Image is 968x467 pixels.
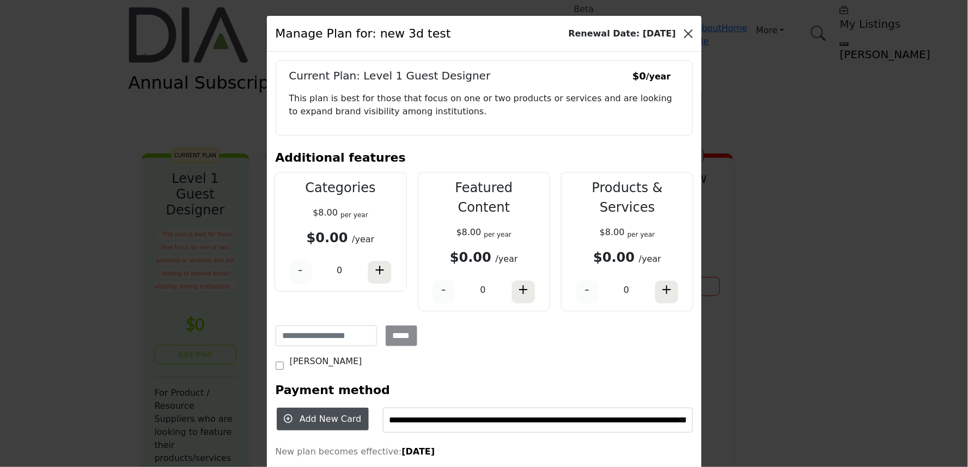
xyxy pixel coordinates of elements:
[276,446,693,458] p: New plan becomes effective:
[289,92,679,118] p: This plan is best for those that focus on one or two products or services and are looking to expa...
[628,231,655,238] sub: per year
[352,234,374,244] span: /year
[401,446,435,457] strong: [DATE]
[450,250,491,265] b: $0.00
[571,178,683,217] p: Products & Services
[337,264,342,277] p: 0
[374,262,385,278] h4: +
[285,178,397,198] p: Categories
[290,355,362,368] p: [PERSON_NAME]
[480,284,486,297] p: 0
[313,207,338,218] span: $8.00
[632,69,671,83] p: $0
[518,282,529,298] h4: +
[276,381,391,399] h3: Payment method
[276,149,406,167] h3: Additional features
[661,282,672,298] h4: +
[569,27,676,40] b: Renewal Date: [DATE]
[639,254,661,264] span: /year
[624,284,629,297] p: 0
[307,230,348,245] b: $0.00
[340,211,368,219] sub: per year
[300,414,361,424] span: Add New Card
[496,254,518,264] span: /year
[289,69,491,82] h5: Current Plan: Level 1 Guest Designer
[368,261,392,284] button: +
[428,178,540,217] p: Featured Content
[276,24,451,42] h1: Manage Plan for: new 3d test
[456,227,482,237] span: $8.00
[646,71,671,82] small: /year
[512,280,535,304] button: +
[600,227,625,237] span: $8.00
[593,250,635,265] b: $0.00
[680,25,697,42] button: Close
[484,231,512,238] sub: per year
[277,408,369,431] button: Add New Card
[655,280,679,304] button: +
